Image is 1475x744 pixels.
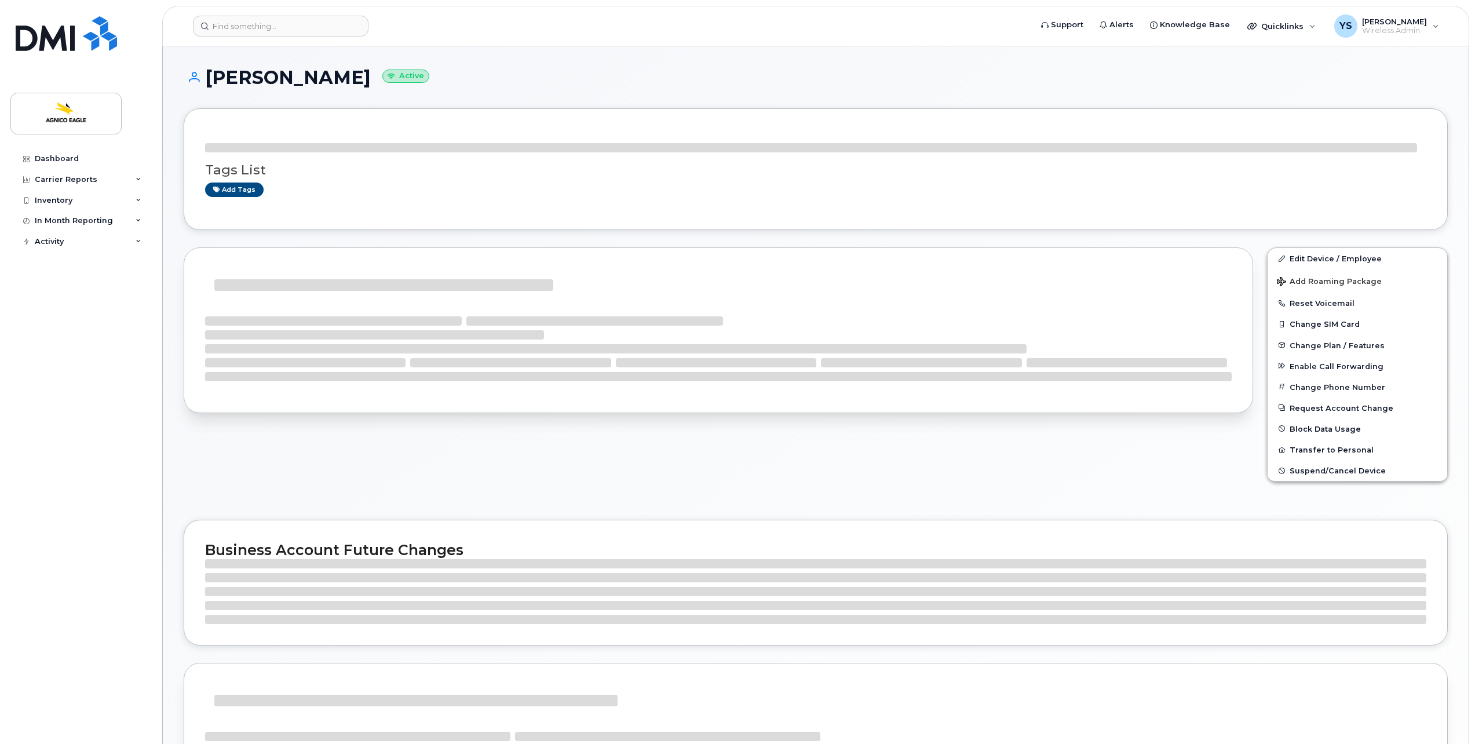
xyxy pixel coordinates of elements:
[1268,293,1447,313] button: Reset Voicemail
[382,70,429,83] small: Active
[205,541,1426,559] h2: Business Account Future Changes
[1277,277,1382,288] span: Add Roaming Package
[1268,335,1447,356] button: Change Plan / Features
[1268,313,1447,334] button: Change SIM Card
[1268,377,1447,397] button: Change Phone Number
[1268,418,1447,439] button: Block Data Usage
[1268,356,1447,377] button: Enable Call Forwarding
[1268,439,1447,460] button: Transfer to Personal
[205,183,264,197] a: Add tags
[184,67,1448,87] h1: [PERSON_NAME]
[1290,341,1385,349] span: Change Plan / Features
[205,163,1426,177] h3: Tags List
[1268,397,1447,418] button: Request Account Change
[1268,248,1447,269] a: Edit Device / Employee
[1290,466,1386,475] span: Suspend/Cancel Device
[1268,269,1447,293] button: Add Roaming Package
[1268,460,1447,481] button: Suspend/Cancel Device
[1290,362,1383,370] span: Enable Call Forwarding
